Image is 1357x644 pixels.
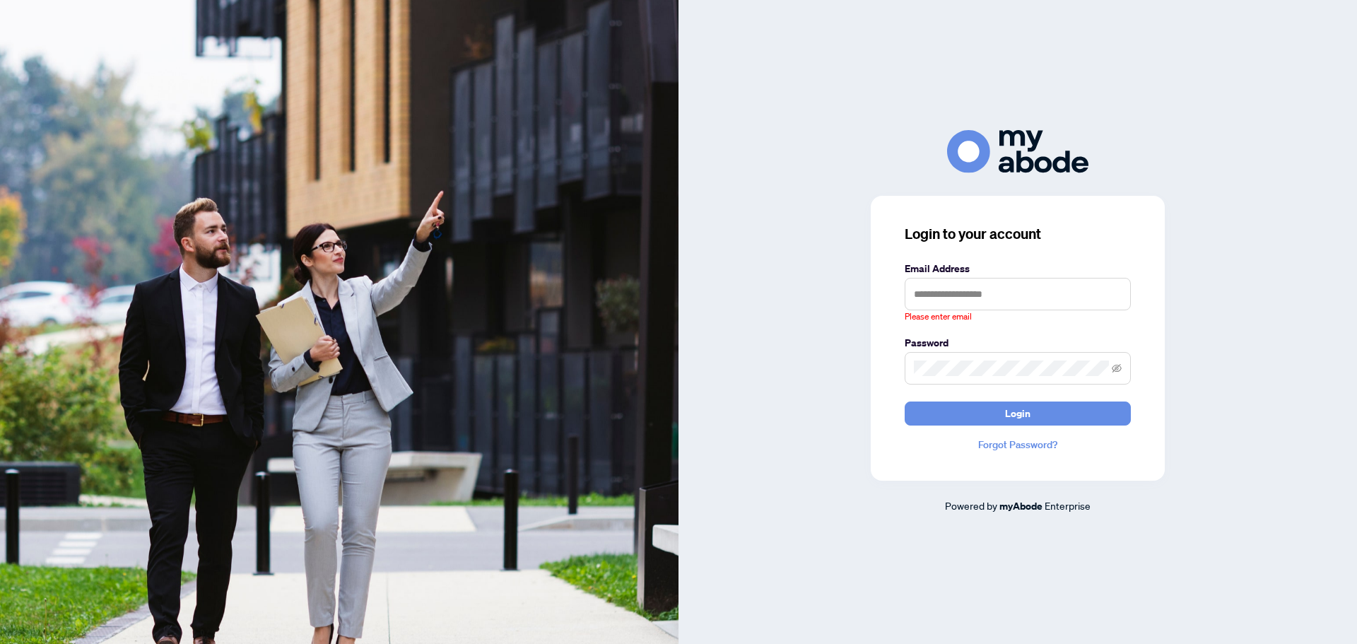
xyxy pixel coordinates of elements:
span: eye-invisible [1112,363,1122,373]
span: Enterprise [1045,499,1091,512]
button: Login [905,402,1131,426]
span: Login [1005,402,1030,425]
span: Powered by [945,499,997,512]
label: Password [905,335,1131,351]
img: ma-logo [947,130,1088,173]
h3: Login to your account [905,224,1131,244]
label: Email Address [905,261,1131,276]
span: Please enter email [905,310,972,324]
a: myAbode [999,498,1042,514]
a: Forgot Password? [905,437,1131,452]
